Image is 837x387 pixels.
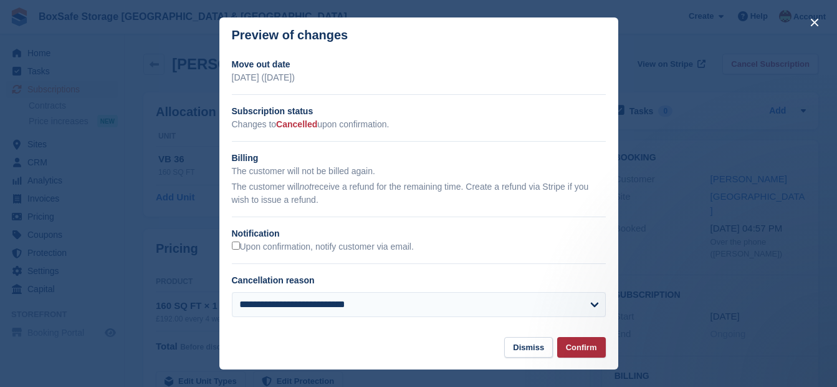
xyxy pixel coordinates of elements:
[232,227,606,240] h2: Notification
[232,165,606,178] p: The customer will not be billed again.
[232,275,315,285] label: Cancellation reason
[232,152,606,165] h2: Billing
[805,12,825,32] button: close
[232,180,606,207] p: The customer will receive a refund for the remaining time. Create a refund via Stripe if you wish...
[276,119,317,129] span: Cancelled
[557,337,606,358] button: Confirm
[504,337,553,358] button: Dismiss
[232,242,240,250] input: Upon confirmation, notify customer via email.
[232,105,606,118] h2: Subscription status
[299,182,311,192] em: not
[232,58,606,71] h2: Move out date
[232,28,348,42] p: Preview of changes
[232,71,606,84] p: [DATE] ([DATE])
[232,118,606,131] p: Changes to upon confirmation.
[232,242,414,253] label: Upon confirmation, notify customer via email.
